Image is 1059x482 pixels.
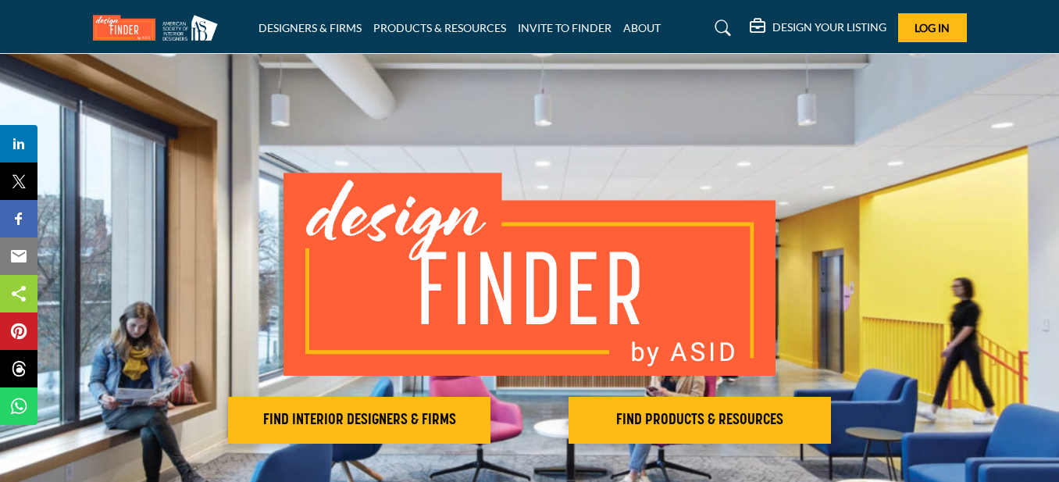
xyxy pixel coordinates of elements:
button: Log In [898,13,967,42]
img: image [283,173,776,376]
h5: DESIGN YOUR LISTING [772,20,886,34]
span: Log In [915,21,950,34]
div: DESIGN YOUR LISTING [750,19,886,37]
button: FIND PRODUCTS & RESOURCES [569,397,831,444]
a: DESIGNERS & FIRMS [259,21,362,34]
a: PRODUCTS & RESOURCES [373,21,506,34]
a: INVITE TO FINDER [518,21,612,34]
img: Site Logo [93,15,226,41]
h2: FIND INTERIOR DESIGNERS & FIRMS [233,411,486,430]
a: Search [700,16,741,41]
button: FIND INTERIOR DESIGNERS & FIRMS [228,397,490,444]
h2: FIND PRODUCTS & RESOURCES [573,411,826,430]
a: ABOUT [623,21,661,34]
